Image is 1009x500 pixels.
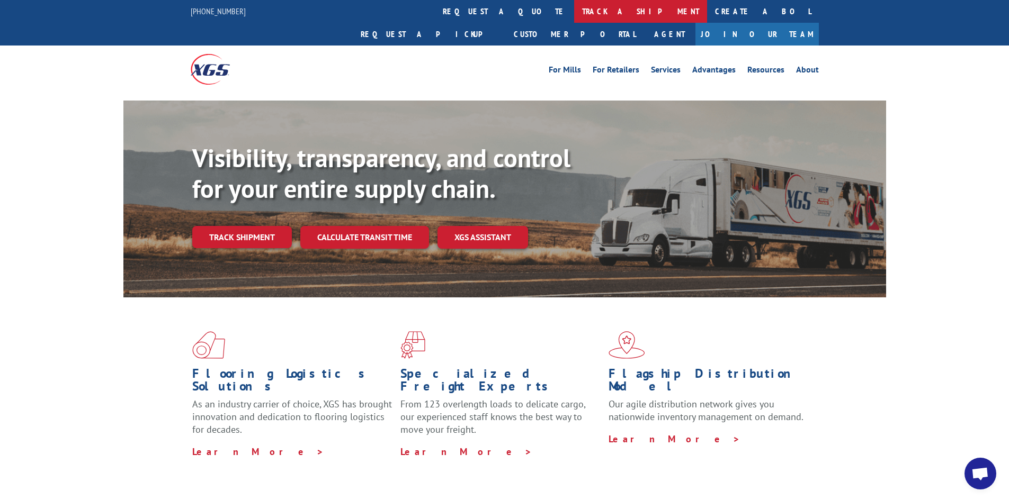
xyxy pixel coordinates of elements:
[695,23,819,46] a: Join Our Team
[192,226,292,248] a: Track shipment
[593,66,639,77] a: For Retailers
[191,6,246,16] a: [PHONE_NUMBER]
[400,367,601,398] h1: Specialized Freight Experts
[353,23,506,46] a: Request a pickup
[965,458,996,489] div: Open chat
[609,398,803,423] span: Our agile distribution network gives you nationwide inventory management on demand.
[192,141,570,205] b: Visibility, transparency, and control for your entire supply chain.
[192,367,392,398] h1: Flooring Logistics Solutions
[644,23,695,46] a: Agent
[400,398,601,445] p: From 123 overlength loads to delicate cargo, our experienced staff knows the best way to move you...
[192,331,225,359] img: xgs-icon-total-supply-chain-intelligence-red
[692,66,736,77] a: Advantages
[796,66,819,77] a: About
[549,66,581,77] a: For Mills
[651,66,681,77] a: Services
[400,331,425,359] img: xgs-icon-focused-on-flooring-red
[437,226,528,249] a: XGS ASSISTANT
[400,446,532,458] a: Learn More >
[300,226,429,249] a: Calculate transit time
[506,23,644,46] a: Customer Portal
[192,446,324,458] a: Learn More >
[192,398,392,435] span: As an industry carrier of choice, XGS has brought innovation and dedication to flooring logistics...
[609,367,809,398] h1: Flagship Distribution Model
[609,433,740,445] a: Learn More >
[747,66,784,77] a: Resources
[609,331,645,359] img: xgs-icon-flagship-distribution-model-red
